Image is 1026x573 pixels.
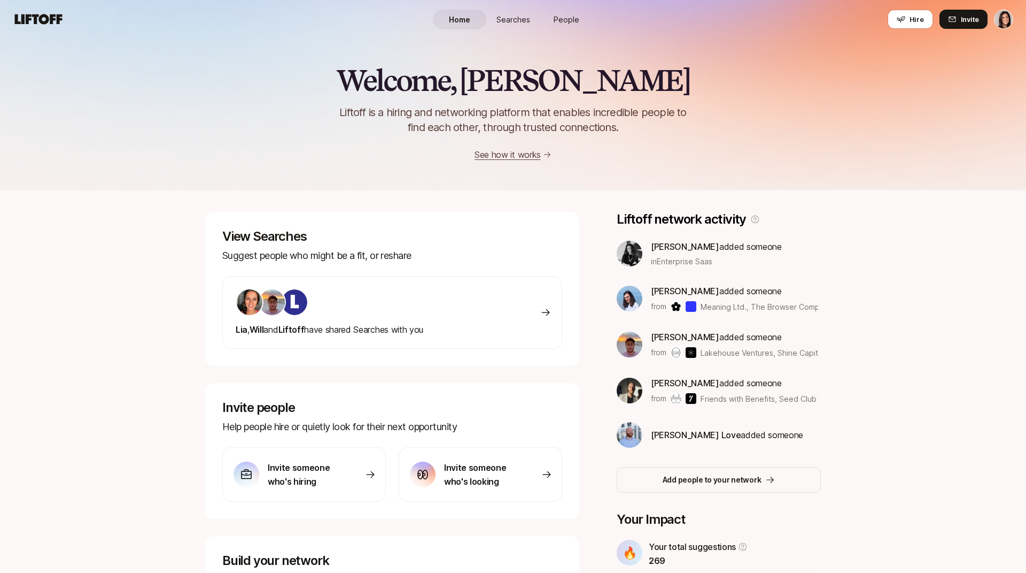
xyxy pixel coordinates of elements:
span: [PERSON_NAME] [651,241,719,252]
p: from [651,392,666,405]
a: See how it works [475,149,541,160]
p: added someone [651,330,818,344]
a: Searches [486,10,540,29]
span: Will [250,324,264,335]
p: added someone [651,284,818,298]
span: have shared Searches with you [236,324,423,335]
span: [PERSON_NAME] [651,286,719,296]
p: Invite someone who's hiring [268,461,343,488]
p: added someone [651,376,818,390]
span: Lia [236,324,247,335]
span: and [263,324,278,335]
img: ACg8ocJgLS4_X9rs-p23w7LExaokyEoWgQo9BGx67dOfttGDosg=s160-c [617,332,642,357]
img: Shine Capital [686,347,696,358]
span: Meaning Ltd., The Browser Company & others [701,302,865,311]
div: 🔥 [617,540,642,566]
img: Friends with Benefits [671,393,681,404]
p: Suggest people who might be a fit, or reshare [222,248,562,263]
img: e4106609_49c2_46c4_bd1b_35880d361c05.jpg [617,241,642,266]
span: in Enterprise Saas [651,256,712,267]
img: Lakehouse Ventures [671,347,681,358]
button: Hire [888,10,933,29]
img: 3b21b1e9_db0a_4655_a67f_ab9b1489a185.jpg [617,286,642,311]
p: Invite someone who's looking [444,461,519,488]
p: Invite people [222,400,562,415]
span: [PERSON_NAME] [651,332,719,342]
button: Add people to your network [617,467,821,493]
img: Seed Club [686,393,696,404]
a: Home [433,10,486,29]
p: from [651,300,666,313]
p: Build your network [222,553,562,568]
span: Hire [910,14,924,25]
img: 490561b5_2133_45f3_8e39_178badb376a1.jpg [237,289,262,315]
span: [PERSON_NAME] Love [651,430,741,440]
p: Your total suggestions [649,540,736,554]
p: added someone [651,428,803,442]
span: Friends with Benefits, Seed Club & others [701,394,849,403]
span: Liftoff [278,324,305,335]
p: from [651,346,666,359]
img: Eleanor Morgan [994,10,1013,28]
span: Home [449,14,470,25]
img: ACg8ocKIuO9-sklR2KvA8ZVJz4iZ_g9wtBiQREC3t8A94l4CTg=s160-c [282,289,307,315]
button: Invite [939,10,988,29]
span: , [247,324,250,335]
img: The Browser Company [686,301,696,312]
p: View Searches [222,229,562,244]
h2: Welcome, [PERSON_NAME] [336,64,690,96]
span: Invite [961,14,979,25]
span: Searches [496,14,530,25]
span: [PERSON_NAME] [651,378,719,388]
a: People [540,10,593,29]
p: Liftoff network activity [617,212,746,227]
img: Meaning Ltd. [671,301,681,312]
button: Eleanor Morgan [994,10,1013,29]
p: Liftoff is a hiring and networking platform that enables incredible people to find each other, th... [322,105,704,135]
p: Help people hire or quietly look for their next opportunity [222,419,562,434]
span: People [554,14,579,25]
p: Add people to your network [663,473,761,486]
span: Lakehouse Ventures, Shine Capital & others [701,348,856,357]
p: added someone [651,240,782,254]
p: Your Impact [617,512,821,527]
img: 318e5d3d_b654_46dc_b918_bcb3f7c51db9.jpg [617,378,642,403]
img: ACg8ocJgLS4_X9rs-p23w7LExaokyEoWgQo9BGx67dOfttGDosg=s160-c [259,289,285,315]
img: b72c8261_0d4d_4a50_aadc_a05c176bc497.jpg [617,422,642,448]
p: 269 [649,554,748,568]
